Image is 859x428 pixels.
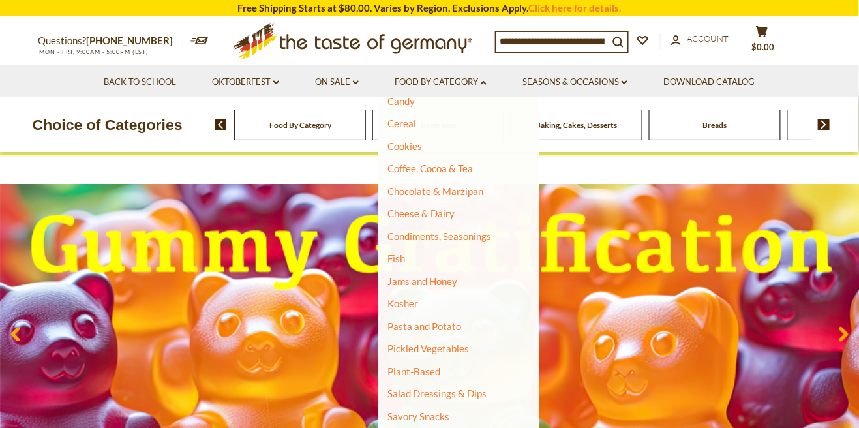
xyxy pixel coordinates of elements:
a: Account [671,32,729,46]
a: [PHONE_NUMBER] [87,35,173,46]
a: Pickled Vegetables [387,343,469,354]
a: Chocolate & Marzipan [387,185,483,197]
a: Seasons & Occasions [522,75,627,89]
a: Coffee, Cocoa & Tea [387,162,473,174]
a: Pasta and Potato [387,320,461,332]
a: Back to School [104,75,176,89]
a: Food By Category [269,120,331,130]
a: Cookies [387,140,422,152]
a: On Sale [315,75,359,89]
span: $0.00 [752,42,775,52]
a: Baking, Cakes, Desserts [536,120,618,130]
img: previous arrow [215,119,227,130]
a: Breads [703,120,727,130]
a: Cheese & Dairy [387,207,455,219]
img: next arrow [818,119,830,130]
a: Candy [387,95,415,107]
a: Food By Category [395,75,487,89]
a: Salad Dressings & Dips [387,388,487,399]
a: Click here for details. [529,2,622,14]
a: Download Catalog [663,75,755,89]
a: Oktoberfest [212,75,279,89]
a: Savory Snacks [387,410,449,422]
a: Plant-Based [387,365,440,377]
a: Cereal [387,117,416,129]
a: Kosher [387,298,418,309]
a: Jams and Honey [387,275,457,287]
a: Fish [387,252,405,264]
a: Condiments, Seasonings [387,230,491,242]
p: Questions? [38,33,183,50]
span: Account [687,33,729,44]
button: $0.00 [743,25,782,58]
span: MON - FRI, 9:00AM - 5:00PM (EST) [38,48,149,55]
